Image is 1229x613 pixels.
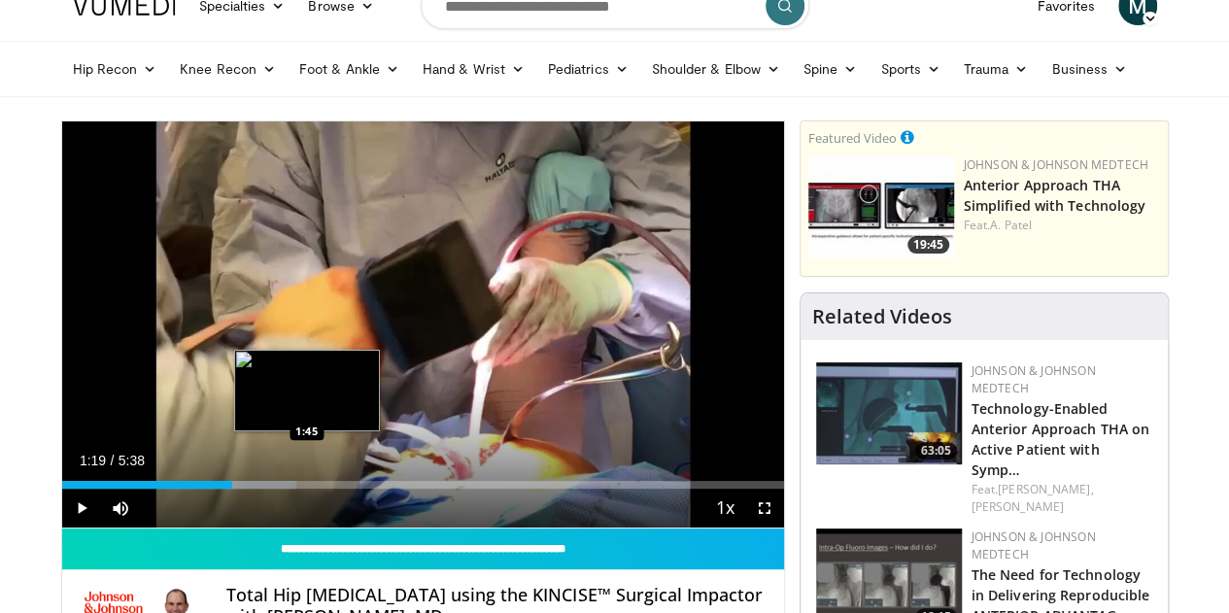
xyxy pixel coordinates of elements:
[915,442,957,460] span: 63:05
[964,156,1148,173] a: Johnson & Johnson MedTech
[1040,50,1139,88] a: Business
[62,481,784,489] div: Progress Bar
[168,50,288,88] a: Knee Recon
[62,121,784,528] video-js: Video Player
[808,156,954,258] a: 19:45
[745,489,784,528] button: Fullscreen
[952,50,1041,88] a: Trauma
[808,129,897,147] small: Featured Video
[816,362,962,464] a: 63:05
[972,399,1149,479] a: Technology-Enabled Anterior Approach THA on Active Patient with Symp…
[907,236,949,254] span: 19:45
[61,50,169,88] a: Hip Recon
[640,50,792,88] a: Shoulder & Elbow
[234,350,380,431] img: image.jpeg
[972,481,1152,516] div: Feat.
[998,481,1093,497] a: [PERSON_NAME],
[119,453,145,468] span: 5:38
[411,50,536,88] a: Hand & Wrist
[869,50,952,88] a: Sports
[111,453,115,468] span: /
[536,50,640,88] a: Pediatrics
[812,305,952,328] h4: Related Videos
[972,528,1096,562] a: Johnson & Johnson MedTech
[792,50,869,88] a: Spine
[972,498,1064,515] a: [PERSON_NAME]
[62,489,101,528] button: Play
[288,50,411,88] a: Foot & Ankle
[964,217,1160,234] div: Feat.
[101,489,140,528] button: Mute
[808,156,954,258] img: 06bb1c17-1231-4454-8f12-6191b0b3b81a.150x105_q85_crop-smart_upscale.jpg
[990,217,1032,233] a: A. Patel
[80,453,106,468] span: 1:19
[816,362,962,464] img: ca00bfcd-535c-47a6-b3aa-599a892296dd.150x105_q85_crop-smart_upscale.jpg
[964,176,1146,215] a: Anterior Approach THA Simplified with Technology
[972,362,1096,396] a: Johnson & Johnson MedTech
[706,489,745,528] button: Playback Rate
